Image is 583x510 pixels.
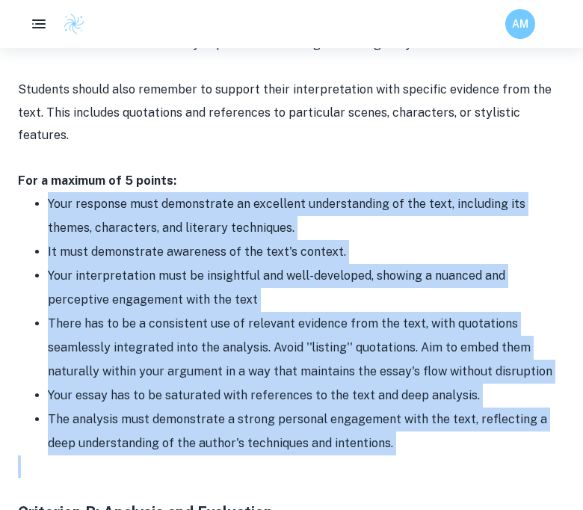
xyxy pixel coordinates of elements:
[63,13,85,35] img: Clastify logo
[18,173,176,188] strong: For a maximum of 5 points:
[512,16,529,32] h6: AM
[48,264,565,312] li: Your interpretation must be insightful and well-developed, showing a nuanced and perceptive engag...
[18,79,565,147] p: Students should also remember to support their interpretation with specific evidence from the tex...
[54,13,85,35] a: Clastify logo
[48,312,565,384] li: There has to be a consistent use of relevant evidence from the text, with quotations seamlessly i...
[505,9,535,39] button: AM
[48,240,565,264] li: It must demonstrate awareness of the text's context.
[48,192,565,240] li: Your response must demonstrate an excellent understanding of the text, including its themes, char...
[48,384,565,408] li: Your essay has to be saturated with references to the text and deep analysis.
[48,408,565,455] li: The analysis must demonstrate a strong personal engagement with the text, reflecting a deep under...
